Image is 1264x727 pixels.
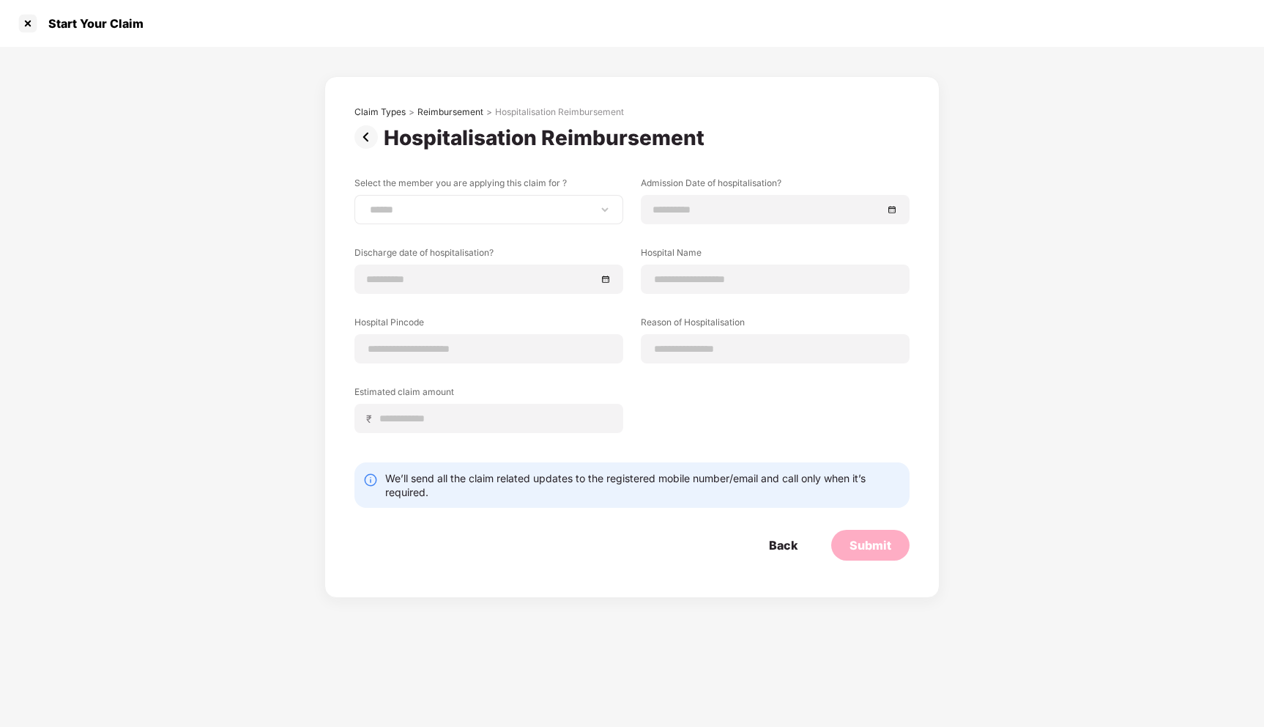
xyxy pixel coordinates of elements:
[641,177,910,195] label: Admission Date of hospitalisation?
[486,106,492,118] div: >
[366,412,378,426] span: ₹
[40,16,144,31] div: Start Your Claim
[384,125,710,150] div: Hospitalisation Reimbursement
[354,177,623,195] label: Select the member you are applying this claim for ?
[354,316,623,334] label: Hospital Pincode
[495,106,624,118] div: Hospitalisation Reimbursement
[641,316,910,334] label: Reason of Hospitalisation
[385,471,901,499] div: We’ll send all the claim related updates to the registered mobile number/email and call only when...
[769,537,798,553] div: Back
[641,246,910,265] label: Hospital Name
[354,385,623,404] label: Estimated claim amount
[354,125,384,149] img: svg+xml;base64,PHN2ZyBpZD0iUHJldi0zMngzMiIgeG1sbnM9Imh0dHA6Ly93d3cudzMub3JnLzIwMDAvc3ZnIiB3aWR0aD...
[409,106,414,118] div: >
[354,246,623,265] label: Discharge date of hospitalisation?
[417,106,483,118] div: Reimbursement
[354,106,406,118] div: Claim Types
[363,473,378,487] img: svg+xml;base64,PHN2ZyBpZD0iSW5mby0yMHgyMCIgeG1sbnM9Imh0dHA6Ly93d3cudzMub3JnLzIwMDAvc3ZnIiB3aWR0aD...
[850,537,891,553] div: Submit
